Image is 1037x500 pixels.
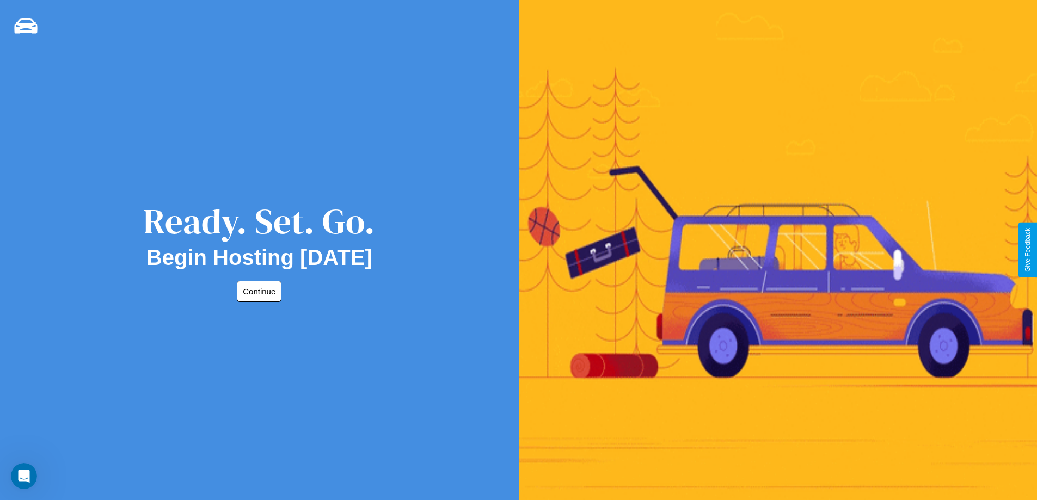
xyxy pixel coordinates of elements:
h2: Begin Hosting [DATE] [146,245,372,270]
iframe: Intercom live chat [11,463,37,489]
div: Ready. Set. Go. [143,197,375,245]
button: Continue [237,281,281,302]
div: Give Feedback [1024,228,1032,272]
